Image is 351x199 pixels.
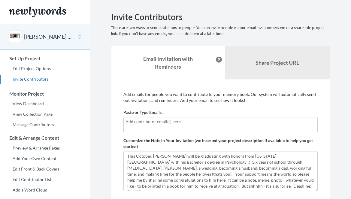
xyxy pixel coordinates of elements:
[111,25,330,37] p: There are two ways to send invitations to people. You can invite people via our email invitation ...
[123,91,318,103] p: Add emails for people you want to contribute to your memory book. Our system will automatically s...
[0,91,90,97] h3: Monitor Project
[111,12,330,22] h2: Invite Contributors
[256,59,299,66] b: Share Project URL
[9,7,66,17] img: Newlywords logo
[24,33,73,41] button: [PERSON_NAME]'s college graduation
[0,135,90,141] h3: Edit & Arrange Content
[123,151,318,191] textarea: This October, [PERSON_NAME] will be graduating with honors from [US_STATE][GEOGRAPHIC_DATA] with ...
[123,138,318,150] label: Customize the Note in Your Invitation (we inserted your project description if available to help ...
[123,109,163,115] label: Paste or Type Emails:
[126,118,316,125] input: Add contributor email(s) here...
[0,56,90,61] h3: Set Up Project
[143,55,193,70] strong: Email Invitation with Reminders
